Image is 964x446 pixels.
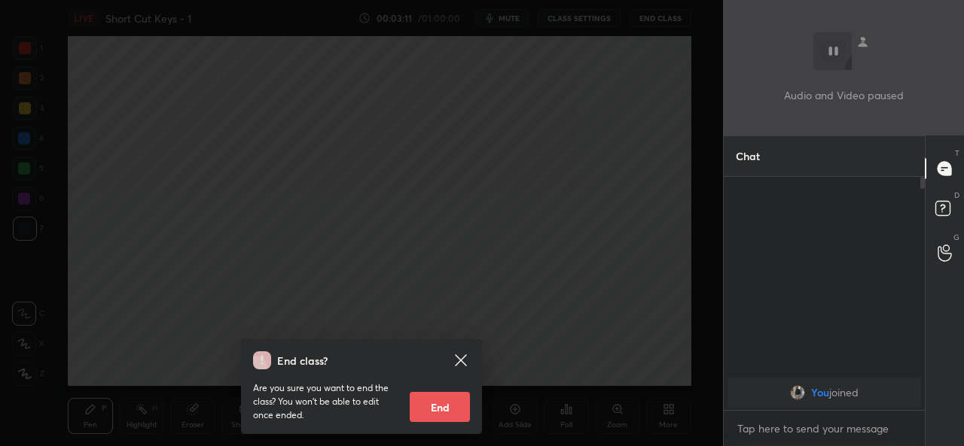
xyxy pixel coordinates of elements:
p: Chat [724,136,772,176]
button: End [410,392,470,422]
img: fd3d1c1d6ced4e678e73908509670805.jpg [790,385,805,400]
p: D [954,190,959,201]
span: joined [829,387,859,399]
p: T [955,147,959,159]
h4: End class? [277,353,328,369]
p: G [953,232,959,243]
span: You [811,387,829,399]
p: Are you sure you want to end the class? You won’t be able to edit once ended. [253,381,398,422]
p: Audio and Video paused [784,87,904,103]
div: grid [724,375,925,411]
